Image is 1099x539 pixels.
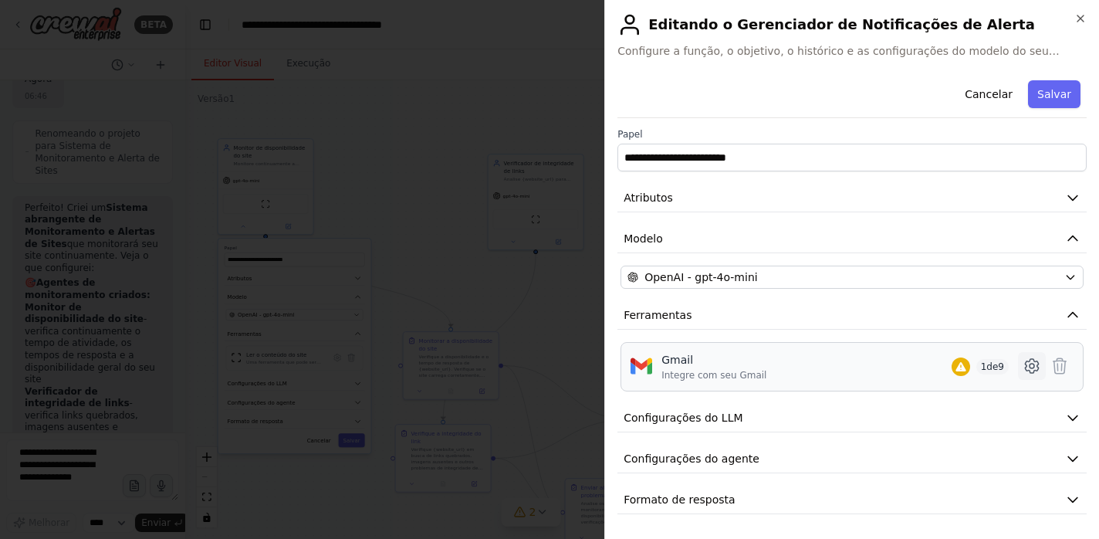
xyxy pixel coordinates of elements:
font: Configurações do LLM [624,412,742,424]
font: Atributos [624,192,673,204]
button: Atributos [617,184,1087,212]
font: Ferramentas [624,309,692,321]
font: Configure a função, o objetivo, o histórico e as configurações do modelo do seu agente. [617,45,1060,73]
button: Ferramenta de exclusão [1046,352,1074,380]
button: Configurações do LLM [617,404,1087,432]
button: Cancelar [955,80,1022,108]
font: 1 [981,361,987,372]
button: Salvar [1028,80,1080,108]
button: OpenAI - gpt-4o-mini [621,266,1084,289]
font: Salvar [1037,88,1071,100]
font: de [986,361,998,372]
font: Editando o Gerenciador de Notificações de Alerta [648,16,1035,32]
button: Configurar ferramenta [1018,352,1046,380]
button: Modelo [617,225,1087,253]
font: Modelo [624,232,663,245]
button: Formato de resposta [617,486,1087,514]
button: Configurações do agente [617,445,1087,473]
font: Integre com seu Gmail [661,370,766,381]
img: Gmail [631,355,652,377]
font: Formato de resposta [624,493,735,506]
font: Gmail [661,354,693,366]
font: Papel [617,129,642,140]
span: OpenAI - gpt-4o-mini [644,269,757,285]
button: Ferramentas [617,301,1087,330]
font: Configurações do agente [624,453,759,465]
font: Cancelar [965,88,1013,100]
font: 9 [998,361,1004,372]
